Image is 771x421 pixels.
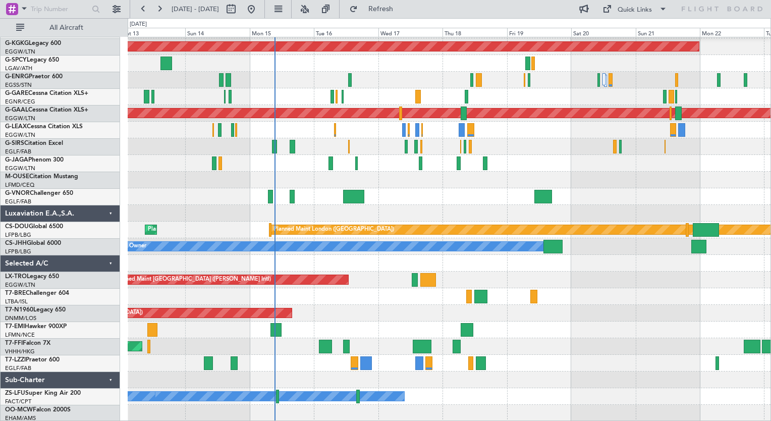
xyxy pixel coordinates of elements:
[5,90,88,96] a: G-GARECessna Citation XLS+
[5,224,29,230] span: CS-DOU
[5,90,28,96] span: G-GARE
[378,28,443,37] div: Wed 17
[130,20,147,29] div: [DATE]
[5,390,81,396] a: ZS-LFUSuper King Air 200
[5,174,78,180] a: M-OUSECitation Mustang
[5,40,61,46] a: G-KGKGLegacy 600
[5,340,23,346] span: T7-FFI
[5,181,34,189] a: LFMD/CEQ
[5,165,35,172] a: EGGW/LTN
[618,5,652,15] div: Quick Links
[5,407,71,413] a: OO-MCWFalcon 2000S
[636,28,700,37] div: Sun 21
[107,272,271,287] div: Unplanned Maint [GEOGRAPHIC_DATA] ([PERSON_NAME] Intl)
[5,115,35,122] a: EGGW/LTN
[314,28,378,37] div: Tue 16
[5,307,66,313] a: T7-N1960Legacy 650
[5,57,27,63] span: G-SPCY
[5,131,35,139] a: EGGW/LTN
[5,148,31,155] a: EGLF/FAB
[5,357,26,363] span: T7-LZZI
[5,157,64,163] a: G-JAGAPhenom 300
[129,239,146,254] div: Owner
[5,81,32,89] a: EGSS/STN
[597,1,672,17] button: Quick Links
[5,324,67,330] a: T7-EMIHawker 900XP
[5,190,73,196] a: G-VNORChallenger 650
[273,222,394,237] div: Planned Maint London ([GEOGRAPHIC_DATA])
[5,174,29,180] span: M-OUSE
[5,331,35,339] a: LFMN/NCE
[5,48,35,56] a: EGGW/LTN
[5,157,28,163] span: G-JAGA
[5,231,31,239] a: LFPB/LBG
[507,28,571,37] div: Fri 19
[148,222,307,237] div: Planned Maint [GEOGRAPHIC_DATA] ([GEOGRAPHIC_DATA])
[5,348,35,355] a: VHHH/HKG
[5,124,83,130] a: G-LEAXCessna Citation XLS
[5,140,24,146] span: G-SIRS
[5,274,27,280] span: LX-TRO
[5,407,33,413] span: OO-MCW
[5,357,60,363] a: T7-LZZIPraetor 600
[5,57,59,63] a: G-SPCYLegacy 650
[5,40,29,46] span: G-KGKG
[5,74,63,80] a: G-ENRGPraetor 600
[5,224,63,230] a: CS-DOUGlobal 6500
[172,5,219,14] span: [DATE] - [DATE]
[26,24,106,31] span: All Aircraft
[5,281,35,289] a: EGGW/LTN
[5,340,50,346] a: T7-FFIFalcon 7X
[5,290,26,296] span: T7-BRE
[571,28,635,37] div: Sat 20
[121,28,185,37] div: Sat 13
[700,28,764,37] div: Mon 22
[5,198,31,205] a: EGLF/FAB
[360,6,402,13] span: Refresh
[5,248,31,255] a: LFPB/LBG
[5,398,31,405] a: FACT/CPT
[5,274,59,280] a: LX-TROLegacy 650
[5,298,28,305] a: LTBA/ISL
[31,2,89,17] input: Trip Number
[5,98,35,106] a: EGNR/CEG
[5,140,63,146] a: G-SIRSCitation Excel
[5,190,30,196] span: G-VNOR
[5,390,25,396] span: ZS-LFU
[443,28,507,37] div: Thu 18
[5,107,28,113] span: G-GAAL
[250,28,314,37] div: Mon 15
[185,28,249,37] div: Sun 14
[5,324,25,330] span: T7-EMI
[5,124,27,130] span: G-LEAX
[5,240,61,246] a: CS-JHHGlobal 6000
[5,364,31,372] a: EGLF/FAB
[5,65,32,72] a: LGAV/ATH
[5,307,33,313] span: T7-N1960
[5,107,88,113] a: G-GAALCessna Citation XLS+
[11,20,109,36] button: All Aircraft
[5,290,69,296] a: T7-BREChallenger 604
[345,1,405,17] button: Refresh
[5,74,29,80] span: G-ENRG
[5,240,27,246] span: CS-JHH
[5,314,36,322] a: DNMM/LOS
